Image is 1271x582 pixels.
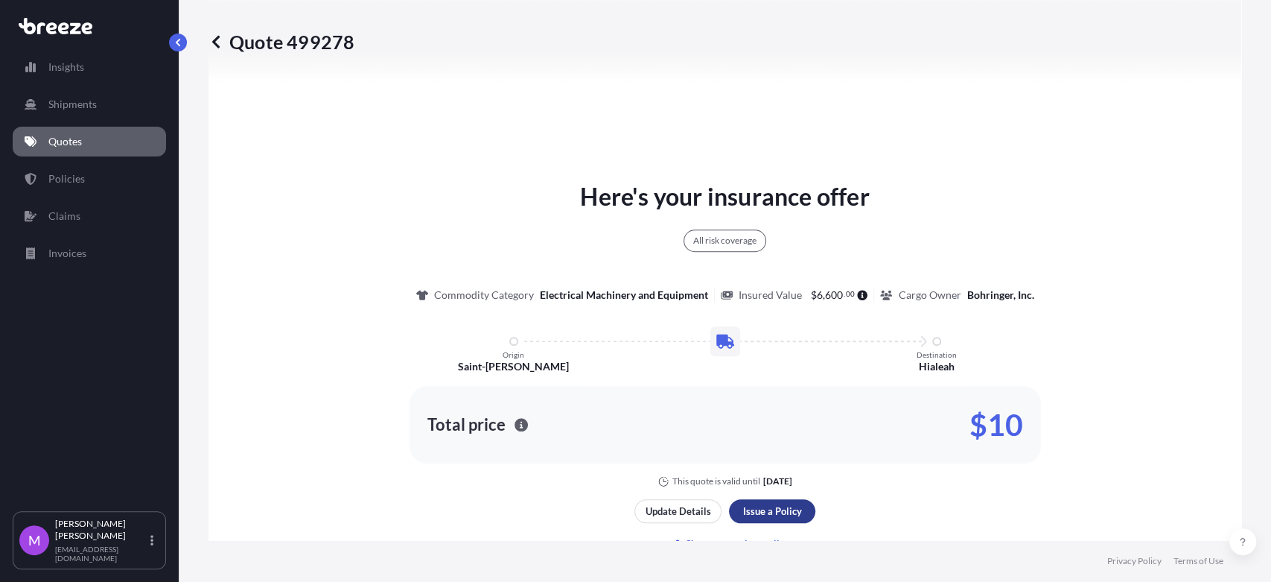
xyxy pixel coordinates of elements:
a: Shipments [13,89,166,119]
span: . [844,291,845,297]
p: Commodity Category [434,288,534,303]
span: M [28,533,41,548]
a: Invoices [13,238,166,268]
p: $10 [969,413,1023,437]
p: Destination [917,350,957,359]
p: Insured Value [739,288,802,303]
p: Bohringer, Inc. [966,288,1033,303]
a: Policies [13,164,166,194]
a: Quotes [13,127,166,156]
span: 6 [817,290,823,300]
p: [DATE] [763,475,792,487]
p: Issue a Policy [743,504,802,519]
p: Origin [503,350,524,359]
a: Terms of Use [1173,555,1223,567]
p: Share quote via email [686,537,780,551]
p: Hialeah [919,359,955,374]
p: Quotes [48,134,82,149]
span: $ [811,290,817,300]
p: Total price [427,417,506,432]
p: Cargo Owner [898,288,961,303]
p: Electrical Machinery and Equipment [540,288,708,303]
span: 00 [845,291,854,297]
button: Share quote via email [634,532,815,556]
p: Policies [48,171,85,186]
p: Claims [48,209,80,224]
a: Claims [13,201,166,231]
a: Privacy Policy [1107,555,1162,567]
p: Invoices [48,246,86,261]
div: All risk coverage [684,230,766,252]
p: Insights [48,60,84,75]
button: Update Details [634,499,721,523]
span: , [823,290,825,300]
p: Saint-[PERSON_NAME] [458,359,569,374]
a: Insights [13,52,166,82]
p: Update Details [646,504,711,519]
p: This quote is valid until [672,475,760,487]
p: [PERSON_NAME] [PERSON_NAME] [55,518,147,542]
p: Quote 499278 [208,30,354,54]
p: Here's your insurance offer [580,179,869,215]
button: Issue a Policy [729,499,815,523]
p: [EMAIL_ADDRESS][DOMAIN_NAME] [55,545,147,563]
p: Shipments [48,97,97,112]
span: 600 [825,290,843,300]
